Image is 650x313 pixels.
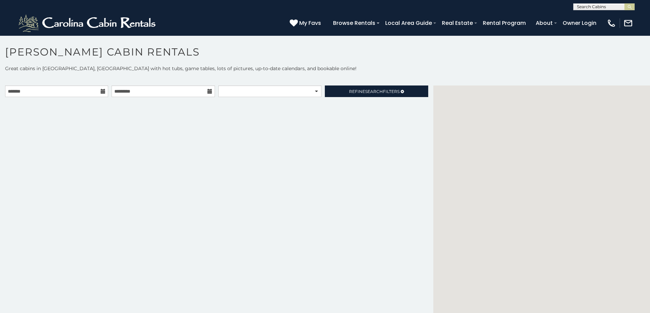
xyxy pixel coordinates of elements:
[382,17,435,29] a: Local Area Guide
[559,17,600,29] a: Owner Login
[623,18,633,28] img: mail-regular-white.png
[607,18,616,28] img: phone-regular-white.png
[349,89,400,94] span: Refine Filters
[17,13,159,33] img: White-1-2.png
[325,85,428,97] a: RefineSearchFilters
[365,89,383,94] span: Search
[290,19,323,28] a: My Favs
[438,17,476,29] a: Real Estate
[330,17,379,29] a: Browse Rentals
[299,19,321,27] span: My Favs
[532,17,556,29] a: About
[479,17,529,29] a: Rental Program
